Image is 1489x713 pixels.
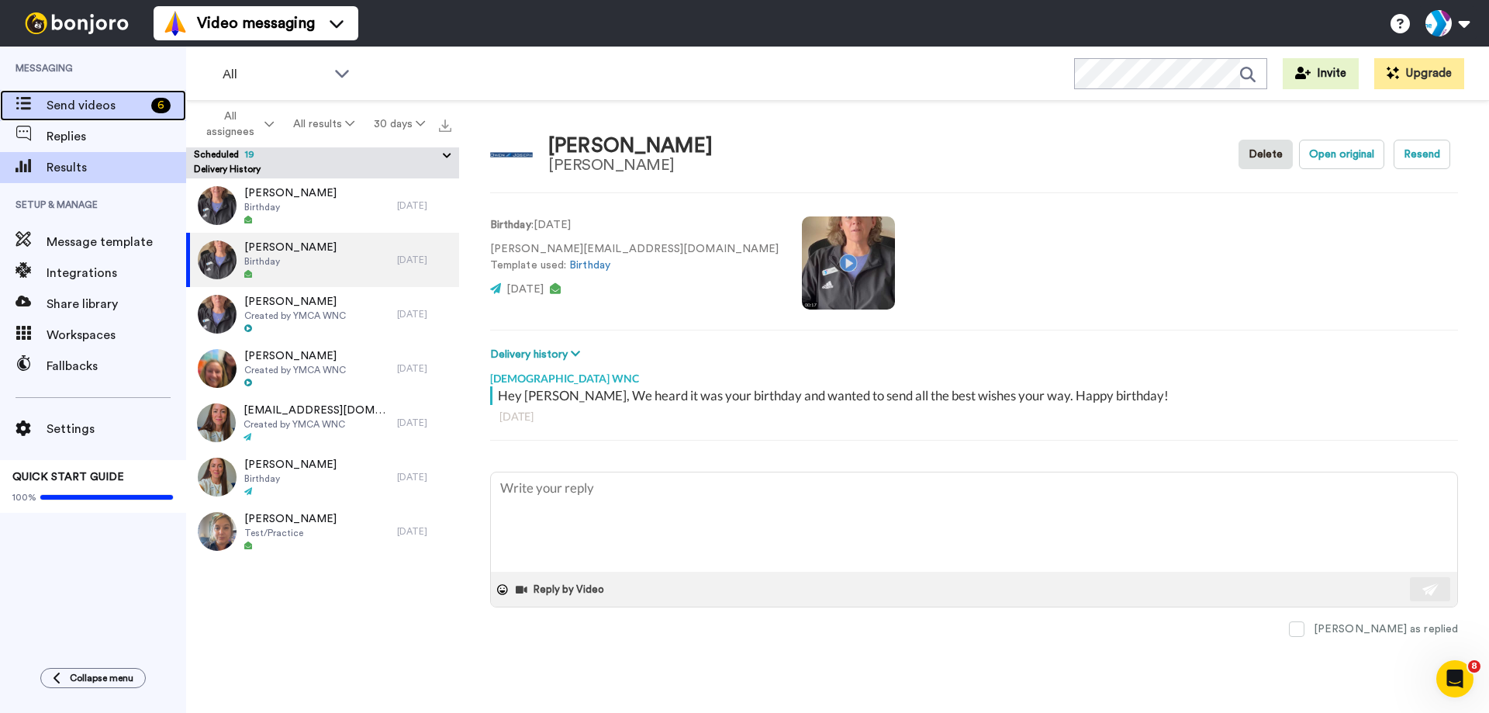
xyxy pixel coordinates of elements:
span: Birthday [244,201,337,213]
img: 922c11dd-9f8c-4a6b-8947-c2d68f2ed8a3-thumb.jpg [198,186,237,225]
img: send-white.svg [1422,583,1439,596]
span: Test/Practice [244,527,337,539]
div: [DATE] [499,409,1449,424]
div: [DATE] [397,199,451,212]
button: Open original [1299,140,1384,169]
span: Message template [47,233,186,251]
a: [PERSON_NAME]Birthday[DATE] [186,233,459,287]
div: [PERSON_NAME] as replied [1314,621,1458,637]
div: [DATE] [397,417,451,429]
span: Created by YMCA WNC [244,310,346,322]
button: Reply by Video [514,578,609,601]
button: 30 days [364,110,434,138]
span: QUICK START GUIDE [12,472,124,483]
div: [DEMOGRAPHIC_DATA] WNC [490,363,1458,386]
button: Delivery history [490,346,585,363]
a: [PERSON_NAME]Birthday[DATE] [186,178,459,233]
span: Share library [47,295,186,313]
span: 19 [239,150,254,159]
span: Results [47,158,186,177]
img: 16bb769e-a4a2-41a2-91d4-a1550a637933-thumb.jpg [197,403,236,442]
span: Birthday [244,255,337,268]
img: vm-color.svg [163,11,188,36]
iframe: Intercom live chat [1436,660,1473,697]
img: Image of Jerry Bodman [490,133,533,176]
p: : [DATE] [490,217,779,234]
span: Replies [47,127,186,146]
span: [PERSON_NAME] [244,511,337,527]
img: 9537b1f7-28b0-4d8c-b9aa-cc6443e18920-thumb.jpg [198,241,237,279]
span: Workspaces [47,326,186,344]
img: a258b027-ff83-41e9-b5a3-92803788277d-thumb.jpg [198,458,237,497]
button: All results [284,110,364,138]
span: Scheduled [194,150,254,159]
strong: Birthday [490,220,531,230]
button: Upgrade [1374,58,1464,89]
span: Birthday [244,472,337,485]
span: Send videos [47,96,145,115]
img: export.svg [439,119,451,132]
span: Collapse menu [70,672,133,684]
div: [DATE] [397,254,451,266]
img: 2227f37a-80ec-4f28-a537-a1a10954e17a-thumb.jpg [198,512,237,551]
span: Integrations [47,264,186,282]
span: Settings [47,420,186,438]
button: Export all results that match these filters now. [434,112,456,136]
a: Birthday [569,260,610,271]
span: [PERSON_NAME] [244,457,337,472]
span: Created by YMCA WNC [244,418,389,431]
button: Invite [1283,58,1359,89]
a: [PERSON_NAME]Created by YMCA WNC[DATE] [186,341,459,396]
img: d1d19e15-b099-4716-938a-f7a9732b3eb1-thumb.jpg [198,349,237,388]
div: Delivery History [186,163,459,178]
button: All assignees [189,102,284,146]
a: [PERSON_NAME]Test/Practice[DATE] [186,504,459,559]
span: All assignees [199,109,261,140]
a: [PERSON_NAME]Birthday[DATE] [186,450,459,504]
button: Collapse menu [40,668,146,688]
p: [PERSON_NAME][EMAIL_ADDRESS][DOMAIN_NAME] Template used: [490,241,779,274]
span: [PERSON_NAME] [244,240,337,255]
button: Delete [1239,140,1293,169]
span: [PERSON_NAME] [244,294,346,310]
span: [DATE] [506,284,544,295]
a: [EMAIL_ADDRESS][DOMAIN_NAME]Created by YMCA WNC[DATE] [186,396,459,450]
span: All [223,65,326,84]
span: Video messaging [197,12,315,34]
span: [PERSON_NAME] [244,185,337,201]
span: Created by YMCA WNC [244,364,346,376]
div: [DATE] [397,308,451,320]
button: Scheduled19 [194,147,459,164]
span: [EMAIL_ADDRESS][DOMAIN_NAME] [244,403,389,418]
div: [DATE] [397,471,451,483]
span: 8 [1468,660,1480,673]
img: bj-logo-header-white.svg [19,12,135,34]
div: [PERSON_NAME] [548,135,713,157]
button: Resend [1394,140,1450,169]
img: 7dfddf8d-7694-4bcb-b943-af1fc9a01b29-thumb.jpg [198,295,237,334]
span: [PERSON_NAME] [244,348,346,364]
span: 100% [12,491,36,504]
div: [DATE] [397,362,451,375]
div: [DATE] [397,525,451,538]
span: Fallbacks [47,357,186,376]
a: [PERSON_NAME]Created by YMCA WNC[DATE] [186,287,459,341]
div: 6 [151,98,171,113]
div: [PERSON_NAME] [548,157,713,174]
div: Hey [PERSON_NAME], We heard it was your birthday and wanted to send all the best wishes your way.... [498,386,1454,405]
